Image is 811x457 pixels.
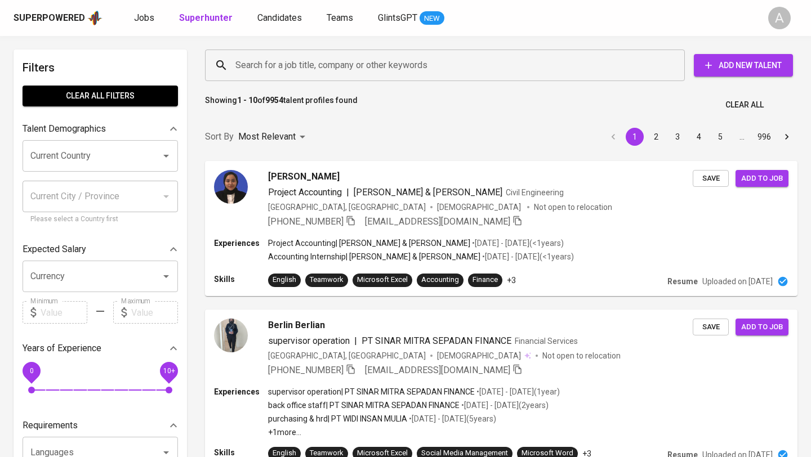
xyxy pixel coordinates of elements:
div: Microsoft Excel [357,275,408,285]
span: Financial Services [515,337,578,346]
p: • [DATE] - [DATE] ( <1 years ) [470,238,564,249]
div: [GEOGRAPHIC_DATA], [GEOGRAPHIC_DATA] [268,350,426,361]
button: Go to page 2 [647,128,665,146]
div: … [733,131,751,142]
a: Candidates [257,11,304,25]
p: Experiences [214,386,268,397]
button: Save [693,319,729,336]
p: supervisor operation | PT SINAR MITRA SEPADAN FINANCE [268,386,475,397]
span: 0 [29,367,33,375]
p: Project Accounting | [PERSON_NAME] & [PERSON_NAME] [268,238,470,249]
span: Berlin Berlian [268,319,325,332]
p: • [DATE] - [DATE] ( 1 year ) [475,386,560,397]
button: Clear All [721,95,768,115]
button: Open [158,268,174,284]
span: supervisor operation [268,335,350,346]
button: Add to job [736,170,788,187]
a: Jobs [134,11,157,25]
p: • [DATE] - [DATE] ( 5 years ) [407,413,496,424]
p: Uploaded on [DATE] [702,276,773,287]
img: app logo [87,10,103,26]
img: adb03b31f5fc0a9248acf265164c2924.jpeg [214,170,248,204]
div: Superpowered [14,12,85,25]
a: Teams [327,11,355,25]
span: [DEMOGRAPHIC_DATA] [437,201,523,213]
span: NEW [420,13,444,24]
span: Save [698,172,723,185]
span: Add to job [741,172,783,185]
span: Save [698,321,723,334]
span: [PHONE_NUMBER] [268,365,344,375]
p: Showing of talent profiles found [205,95,358,115]
span: Add New Talent [703,59,784,73]
button: Go to page 3 [669,128,687,146]
span: Add to job [741,321,783,334]
div: Requirements [23,414,178,437]
button: Go to next page [778,128,796,146]
p: Accounting Internship | [PERSON_NAME] & [PERSON_NAME] [268,251,480,262]
span: [EMAIL_ADDRESS][DOMAIN_NAME] [365,365,510,375]
span: Clear All filters [32,89,169,103]
p: • [DATE] - [DATE] ( <1 years ) [480,251,574,262]
span: Clear All [725,98,764,112]
p: +3 [507,275,516,286]
button: Go to page 5 [711,128,729,146]
p: Resume [667,276,698,287]
span: Project Accounting [268,187,342,198]
span: GlintsGPT [378,12,417,23]
button: Save [693,170,729,187]
a: GlintsGPT NEW [378,11,444,25]
input: Value [131,301,178,324]
div: Finance [473,275,498,285]
button: Add New Talent [694,54,793,77]
p: Experiences [214,238,268,249]
b: 1 - 10 [237,96,257,105]
p: Requirements [23,419,78,432]
button: Go to page 996 [754,128,774,146]
p: purchasing & hrd | PT WIDI INSAN MULIA [268,413,407,424]
span: Jobs [134,12,154,23]
span: Teams [327,12,353,23]
input: Value [41,301,87,324]
p: Skills [214,274,268,285]
div: Expected Salary [23,238,178,261]
span: [PERSON_NAME] [268,170,340,183]
div: Years of Experience [23,337,178,360]
p: Not open to relocation [542,350,621,361]
div: Most Relevant [238,127,309,147]
a: Superhunter [179,11,235,25]
p: +1 more ... [268,427,560,438]
p: Most Relevant [238,130,296,144]
img: 7c651d3b090f1780dbeda9df5910cd06.jpg [214,319,248,352]
button: Open [158,148,174,164]
b: Superhunter [179,12,233,23]
nav: pagination navigation [603,128,797,146]
div: A [768,7,791,29]
div: Talent Demographics [23,118,178,140]
div: Accounting [421,275,459,285]
span: Candidates [257,12,302,23]
span: [DEMOGRAPHIC_DATA] [437,350,523,361]
h6: Filters [23,59,178,77]
span: | [354,334,357,348]
div: [GEOGRAPHIC_DATA], [GEOGRAPHIC_DATA] [268,201,426,213]
p: back office staff | PT SINAR MITRA SEPADAN FINANCE [268,400,460,411]
p: Expected Salary [23,243,86,256]
div: English [273,275,296,285]
span: | [346,186,349,199]
span: PT SINAR MITRA SEPADAN FINANCE [362,335,511,346]
span: 10+ [163,367,175,375]
div: Teamwork [310,275,344,285]
span: [PHONE_NUMBER] [268,216,344,227]
b: 9954 [265,96,283,105]
a: [PERSON_NAME]Project Accounting|[PERSON_NAME] & [PERSON_NAME]Civil Engineering[GEOGRAPHIC_DATA], ... [205,161,797,296]
p: Please select a Country first [30,214,170,225]
p: Talent Demographics [23,122,106,136]
span: [EMAIL_ADDRESS][DOMAIN_NAME] [365,216,510,227]
p: Sort By [205,130,234,144]
p: Not open to relocation [534,201,612,213]
span: [PERSON_NAME] & [PERSON_NAME] [354,187,502,198]
button: Clear All filters [23,86,178,106]
p: Years of Experience [23,342,101,355]
button: page 1 [626,128,644,146]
